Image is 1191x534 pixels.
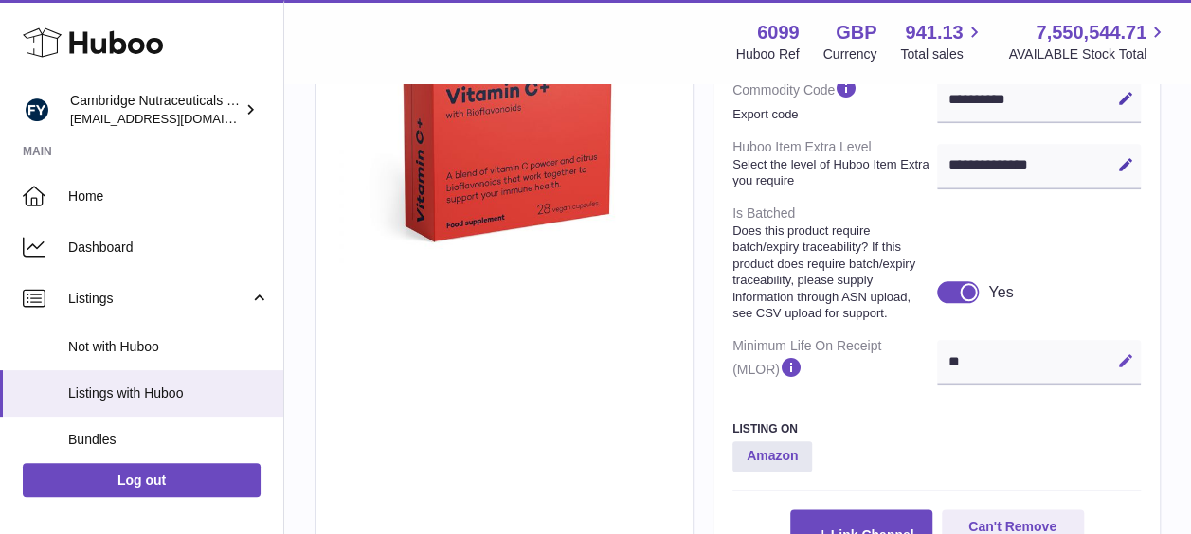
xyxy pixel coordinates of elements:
dt: Is Batched [732,197,937,329]
span: Listings with Huboo [68,384,269,402]
span: Total sales [900,45,984,63]
strong: GBP [836,20,876,45]
span: Dashboard [68,239,269,257]
span: Not with Huboo [68,338,269,356]
span: Home [68,187,269,205]
strong: Select the level of Huboo Item Extra you require [732,156,932,189]
strong: Export code [732,106,932,123]
h3: Listing On [732,421,1141,436]
strong: Does this product require batch/expiry traceability? If this product does require batch/expiry tr... [732,222,932,322]
div: Cambridge Nutraceuticals Ltd [70,92,241,128]
div: Huboo Ref [736,45,800,63]
dt: Minimum Life On Receipt (MLOR) [732,329,937,393]
span: AVAILABLE Stock Total [1008,45,1168,63]
span: 7,550,544.71 [1036,20,1146,45]
dt: Commodity Code [732,68,937,131]
span: Listings [68,290,249,308]
strong: Amazon [732,441,812,472]
span: 941.13 [905,20,963,45]
div: Currency [823,45,877,63]
span: [EMAIL_ADDRESS][DOMAIN_NAME] [70,111,279,126]
a: Log out [23,463,261,497]
dt: Huboo Item Extra Level [732,131,937,197]
a: 941.13 Total sales [900,20,984,63]
strong: 6099 [757,20,800,45]
a: 7,550,544.71 AVAILABLE Stock Total [1008,20,1168,63]
span: Bundles [68,431,269,449]
img: internalAdmin-6099@internal.huboo.com [23,96,51,124]
div: Yes [988,282,1013,303]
